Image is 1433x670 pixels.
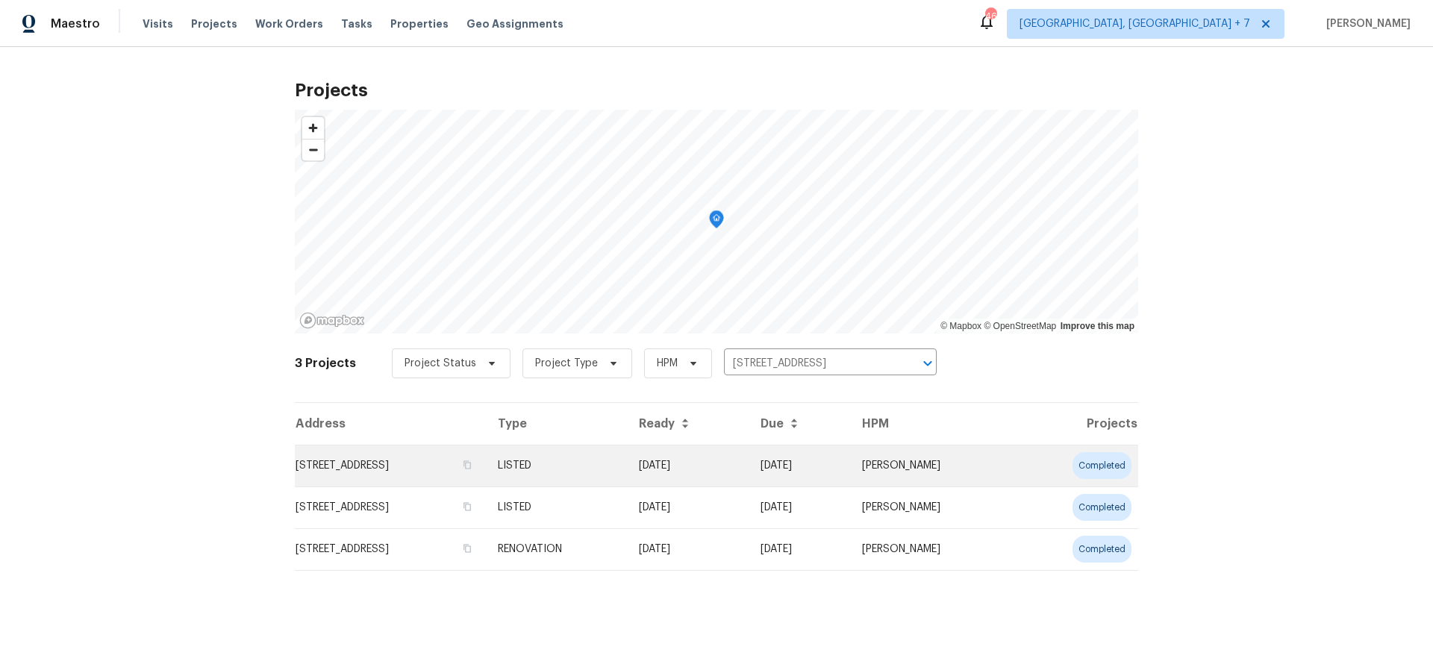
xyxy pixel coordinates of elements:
[461,542,474,555] button: Copy Address
[749,403,850,445] th: Due
[850,528,1014,570] td: [PERSON_NAME]
[295,356,356,371] h2: 3 Projects
[486,403,627,445] th: Type
[302,140,324,160] span: Zoom out
[749,528,850,570] td: [DATE]
[341,19,372,29] span: Tasks
[749,486,850,528] td: [DATE]
[461,458,474,472] button: Copy Address
[627,528,749,570] td: Acq COE 2025-08-27T00:00:00.000Z
[627,486,749,528] td: [DATE]
[724,352,895,375] input: Search projects
[143,16,173,31] span: Visits
[486,486,627,528] td: LISTED
[302,139,324,160] button: Zoom out
[850,403,1014,445] th: HPM
[850,445,1014,486] td: [PERSON_NAME]
[627,445,749,486] td: [DATE]
[295,403,486,445] th: Address
[709,210,724,234] div: Map marker
[295,486,486,528] td: [STREET_ADDRESS]
[627,403,749,445] th: Ready
[51,16,100,31] span: Maestro
[191,16,237,31] span: Projects
[295,83,1138,98] h2: Projects
[1320,16,1411,31] span: [PERSON_NAME]
[850,486,1014,528] td: [PERSON_NAME]
[302,117,324,139] button: Zoom in
[749,445,850,486] td: [DATE]
[1073,494,1131,521] div: completed
[657,356,678,371] span: HPM
[486,528,627,570] td: RENOVATION
[486,445,627,486] td: LISTED
[940,321,981,331] a: Mapbox
[984,321,1056,331] a: OpenStreetMap
[1073,452,1131,479] div: completed
[466,16,563,31] span: Geo Assignments
[295,445,486,486] td: [STREET_ADDRESS]
[1073,536,1131,563] div: completed
[405,356,476,371] span: Project Status
[1061,321,1134,331] a: Improve this map
[917,353,938,374] button: Open
[390,16,449,31] span: Properties
[1014,403,1139,445] th: Projects
[295,110,1138,334] canvas: Map
[299,312,365,329] a: Mapbox homepage
[461,500,474,513] button: Copy Address
[985,9,996,24] div: 46
[295,528,486,570] td: [STREET_ADDRESS]
[535,356,598,371] span: Project Type
[255,16,323,31] span: Work Orders
[1020,16,1250,31] span: [GEOGRAPHIC_DATA], [GEOGRAPHIC_DATA] + 7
